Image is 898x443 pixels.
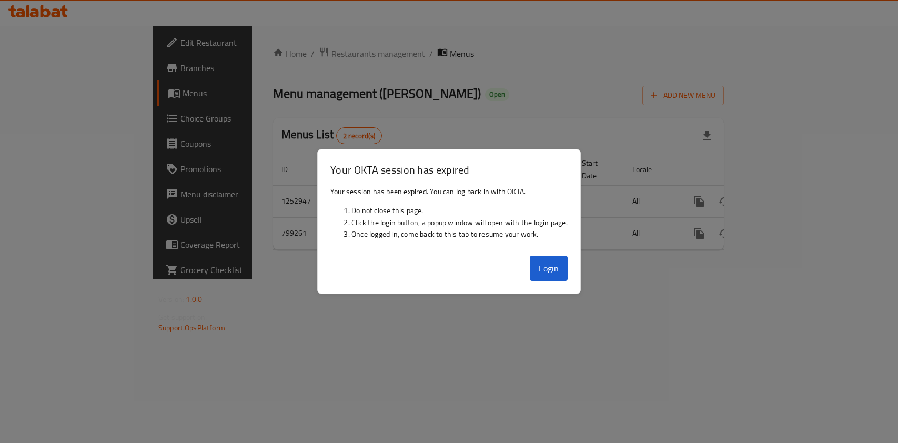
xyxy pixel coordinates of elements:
button: Login [530,256,568,281]
div: Your session has been expired. You can log back in with OKTA. [318,182,580,252]
li: Once logged in, come back to this tab to resume your work. [351,228,568,240]
li: Do not close this page. [351,205,568,216]
li: Click the login button, a popup window will open with the login page. [351,217,568,228]
h3: Your OKTA session has expired [330,162,568,177]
